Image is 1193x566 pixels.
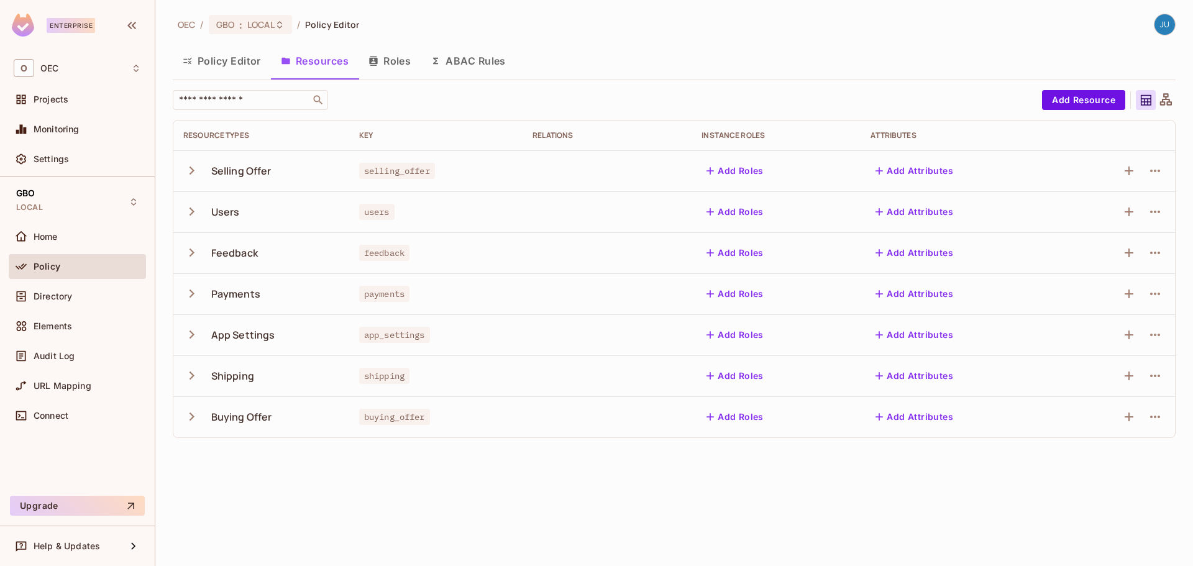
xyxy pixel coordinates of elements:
[702,161,769,181] button: Add Roles
[702,130,851,140] div: Instance roles
[34,411,68,421] span: Connect
[47,18,95,33] div: Enterprise
[359,204,395,220] span: users
[211,369,254,383] div: Shipping
[211,410,272,424] div: Buying Offer
[34,321,72,331] span: Elements
[211,246,258,260] div: Feedback
[173,45,271,76] button: Policy Editor
[12,14,34,37] img: SReyMgAAAABJRU5ErkJggg==
[178,19,195,30] span: the active workspace
[702,284,769,304] button: Add Roles
[216,19,234,30] span: GBO
[359,286,409,302] span: payments
[305,19,360,30] span: Policy Editor
[34,232,58,242] span: Home
[34,262,60,272] span: Policy
[271,45,359,76] button: Resources
[34,291,72,301] span: Directory
[359,409,430,425] span: buying_offer
[200,19,203,30] li: /
[211,328,275,342] div: App Settings
[702,407,769,427] button: Add Roles
[34,381,91,391] span: URL Mapping
[702,243,769,263] button: Add Roles
[297,19,300,30] li: /
[211,164,272,178] div: Selling Offer
[14,59,34,77] span: O
[702,366,769,386] button: Add Roles
[211,205,240,219] div: Users
[871,407,958,427] button: Add Attributes
[1042,90,1125,110] button: Add Resource
[359,327,430,343] span: app_settings
[183,130,339,140] div: Resource Types
[359,245,409,261] span: feedback
[871,161,958,181] button: Add Attributes
[34,124,80,134] span: Monitoring
[359,368,409,384] span: shipping
[247,19,275,30] span: LOCAL
[871,284,958,304] button: Add Attributes
[10,496,145,516] button: Upgrade
[211,287,260,301] div: Payments
[871,202,958,222] button: Add Attributes
[702,202,769,222] button: Add Roles
[359,130,513,140] div: Key
[34,154,69,164] span: Settings
[871,325,958,345] button: Add Attributes
[702,325,769,345] button: Add Roles
[533,130,682,140] div: Relations
[34,351,75,361] span: Audit Log
[359,163,435,179] span: selling_offer
[40,63,58,73] span: Workspace: OEC
[421,45,516,76] button: ABAC Rules
[34,541,100,551] span: Help & Updates
[871,243,958,263] button: Add Attributes
[871,366,958,386] button: Add Attributes
[16,188,35,198] span: GBO
[871,130,1045,140] div: Attributes
[1154,14,1175,35] img: justin.king@oeconnection.com
[34,94,68,104] span: Projects
[239,20,243,30] span: :
[16,203,43,212] span: LOCAL
[359,45,421,76] button: Roles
